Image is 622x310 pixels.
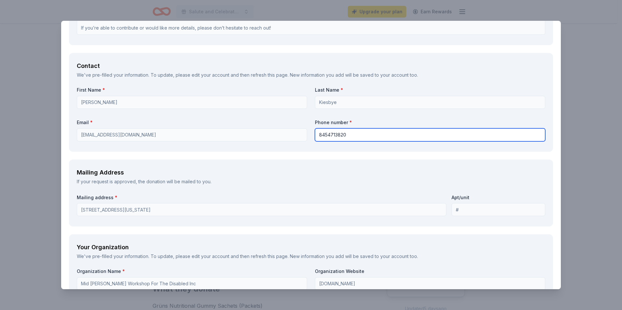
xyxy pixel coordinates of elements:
label: Organization Name [77,268,307,275]
label: Apt/unit [452,194,469,201]
label: Mailing address [77,194,117,201]
a: edit your account [192,72,229,78]
label: Email [77,119,307,126]
label: Organization Website [315,268,545,275]
div: We've pre-filled your information. To update, please and then refresh this page. New information ... [77,252,545,260]
div: Contact [77,61,545,71]
label: First Name [77,87,307,93]
div: If your request is approved, the donation will be mailed to you. [77,178,545,186]
input: Enter a US address [77,203,446,216]
a: edit your account [192,253,229,259]
input: # [452,203,545,216]
label: Phone number [315,119,545,126]
div: Mailing Address [77,167,545,178]
div: Your Organization [77,242,545,252]
div: We've pre-filled your information. To update, please and then refresh this page. New information ... [77,71,545,79]
label: Last Name [315,87,545,93]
